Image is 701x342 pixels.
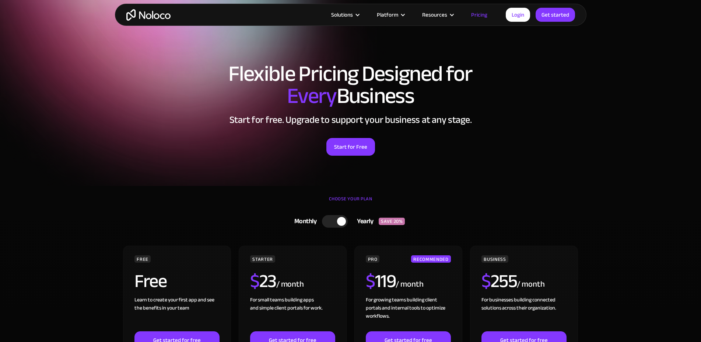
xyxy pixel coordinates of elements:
div: Solutions [322,10,368,20]
div: RECOMMENDED [411,255,451,263]
div: FREE [134,255,151,263]
h2: 23 [250,272,276,290]
div: Monthly [285,216,322,227]
span: Every [287,75,337,117]
div: Resources [413,10,462,20]
h2: 119 [366,272,396,290]
div: Solutions [331,10,353,20]
div: PRO [366,255,379,263]
h2: 255 [481,272,517,290]
div: CHOOSE YOUR PLAN [122,193,579,212]
a: Get started [536,8,575,22]
span: $ [250,264,259,298]
div: Yearly [348,216,379,227]
div: BUSINESS [481,255,508,263]
a: Pricing [462,10,497,20]
span: $ [481,264,491,298]
div: Platform [368,10,413,20]
div: / month [517,279,544,290]
h2: Start for free. Upgrade to support your business at any stage. [122,114,579,125]
div: Resources [422,10,447,20]
a: home [126,9,171,21]
div: / month [396,279,423,290]
div: STARTER [250,255,275,263]
div: / month [276,279,304,290]
div: For growing teams building client portals and internal tools to optimize workflows. [366,296,451,331]
span: $ [366,264,375,298]
a: Start for Free [326,138,375,156]
div: Platform [377,10,398,20]
div: Learn to create your first app and see the benefits in your team ‍ [134,296,219,331]
h1: Flexible Pricing Designed for Business [122,63,579,107]
div: For businesses building connected solutions across their organization. ‍ [481,296,566,331]
div: For small teams building apps and simple client portals for work. ‍ [250,296,335,331]
h2: Free [134,272,167,290]
a: Login [506,8,530,22]
div: SAVE 20% [379,218,405,225]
